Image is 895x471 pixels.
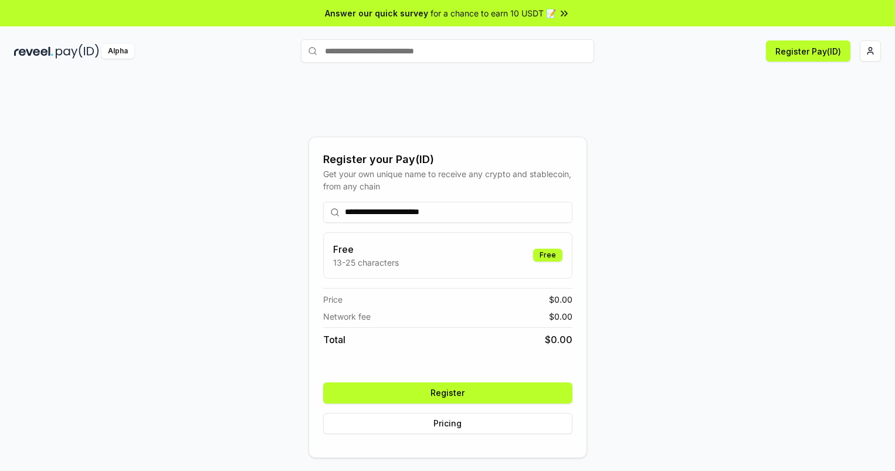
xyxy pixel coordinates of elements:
[323,382,572,404] button: Register
[323,151,572,168] div: Register your Pay(ID)
[333,242,399,256] h3: Free
[323,333,345,347] span: Total
[101,44,134,59] div: Alpha
[323,293,343,306] span: Price
[14,44,53,59] img: reveel_dark
[333,256,399,269] p: 13-25 characters
[430,7,556,19] span: for a chance to earn 10 USDT 📝
[549,293,572,306] span: $ 0.00
[323,168,572,192] div: Get your own unique name to receive any crypto and stablecoin, from any chain
[545,333,572,347] span: $ 0.00
[549,310,572,323] span: $ 0.00
[56,44,99,59] img: pay_id
[766,40,850,62] button: Register Pay(ID)
[323,413,572,434] button: Pricing
[323,310,371,323] span: Network fee
[325,7,428,19] span: Answer our quick survey
[533,249,562,262] div: Free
